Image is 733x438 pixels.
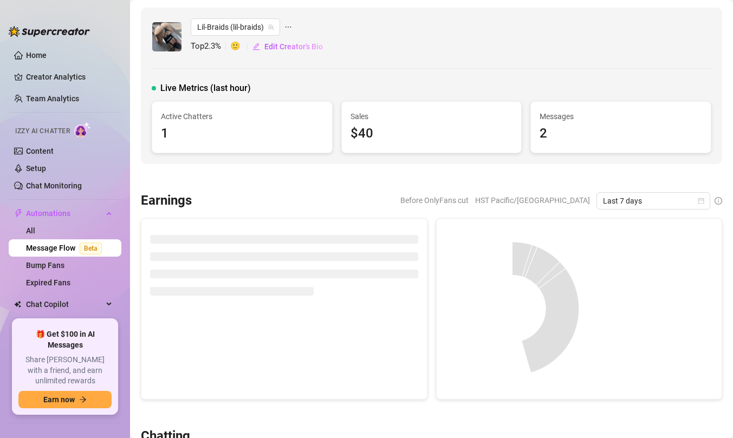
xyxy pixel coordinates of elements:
[80,243,102,254] span: Beta
[79,396,87,403] span: arrow-right
[698,198,704,204] span: calendar
[284,18,292,36] span: ellipsis
[252,43,260,50] span: edit
[18,391,112,408] button: Earn nowarrow-right
[268,24,274,30] span: team
[43,395,75,404] span: Earn now
[152,22,181,51] img: Lil-Braids
[540,123,702,144] div: 2
[191,40,230,53] span: Top 2.3 %
[15,126,70,136] span: Izzy AI Chatter
[26,226,35,235] a: All
[161,110,323,122] span: Active Chatters
[141,192,192,210] h3: Earnings
[26,68,113,86] a: Creator Analytics
[18,329,112,350] span: 🎁 Get $100 in AI Messages
[26,94,79,103] a: Team Analytics
[26,205,103,222] span: Automations
[230,40,252,53] span: 🙂
[26,296,103,313] span: Chat Copilot
[400,192,469,208] span: Before OnlyFans cut
[26,181,82,190] a: Chat Monitoring
[252,38,323,55] button: Edit Creator's Bio
[197,19,274,35] span: Lil-Braids (lil-braids)
[696,401,722,427] iframe: Intercom live chat
[161,123,323,144] div: 1
[475,192,590,208] span: HST Pacific/[GEOGRAPHIC_DATA]
[26,244,106,252] a: Message FlowBeta
[540,110,702,122] span: Messages
[26,51,47,60] a: Home
[14,209,23,218] span: thunderbolt
[603,193,704,209] span: Last 7 days
[26,278,70,287] a: Expired Fans
[351,123,513,144] div: $40
[351,110,513,122] span: Sales
[26,261,64,270] a: Bump Fans
[9,26,90,37] img: logo-BBDzfeDw.svg
[74,122,91,138] img: AI Chatter
[264,42,323,51] span: Edit Creator's Bio
[715,197,722,205] span: info-circle
[26,164,46,173] a: Setup
[14,300,21,308] img: Chat Copilot
[160,82,251,95] span: Live Metrics (last hour)
[26,147,54,155] a: Content
[18,355,112,387] span: Share [PERSON_NAME] with a friend, and earn unlimited rewards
